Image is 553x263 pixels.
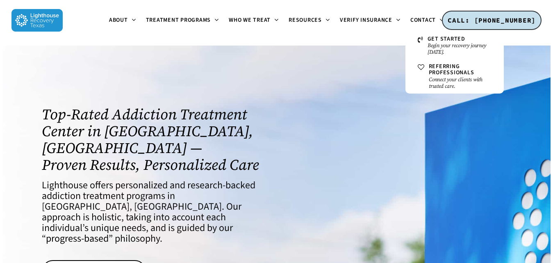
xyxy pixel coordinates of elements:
[104,17,141,24] a: About
[414,59,496,94] a: Referring ProfessionalsConnect your clients with trusted care.
[229,16,271,24] span: Who We Treat
[46,231,109,246] a: progress-based
[335,17,405,24] a: Verify Insurance
[410,16,436,24] span: Contact
[429,76,492,89] small: Connect your clients with trusted care.
[146,16,211,24] span: Treatment Programs
[141,17,224,24] a: Treatment Programs
[340,16,392,24] span: Verify Insurance
[42,106,267,173] h1: Top-Rated Addiction Treatment Center in [GEOGRAPHIC_DATA], [GEOGRAPHIC_DATA] — Proven Results, Pe...
[428,35,465,43] span: Get Started
[289,16,322,24] span: Resources
[224,17,284,24] a: Who We Treat
[448,16,536,24] span: CALL: [PHONE_NUMBER]
[428,42,492,55] small: Begin your recovery journey [DATE].
[405,17,449,24] a: Contact
[11,9,63,32] img: Lighthouse Recovery Texas
[414,32,496,59] a: Get StartedBegin your recovery journey [DATE].
[42,180,267,244] h4: Lighthouse offers personalized and research-backed addiction treatment programs in [GEOGRAPHIC_DA...
[442,11,542,30] a: CALL: [PHONE_NUMBER]
[284,17,335,24] a: Resources
[429,62,474,77] span: Referring Professionals
[109,16,128,24] span: About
